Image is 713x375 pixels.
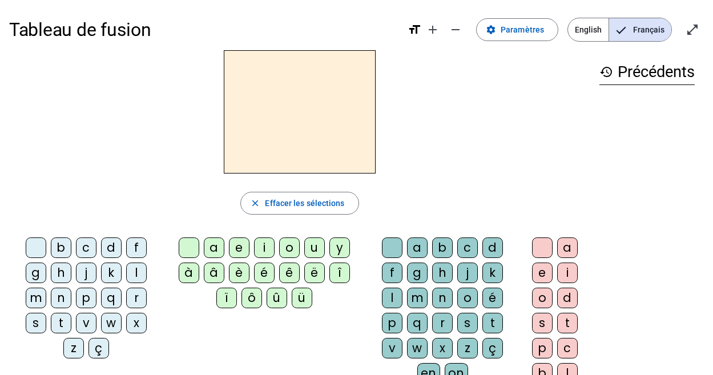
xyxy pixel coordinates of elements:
[9,11,398,48] h1: Tableau de fusion
[421,18,444,41] button: Augmenter la taille de la police
[444,18,467,41] button: Diminuer la taille de la police
[382,263,402,283] div: f
[408,23,421,37] mat-icon: format_size
[76,237,96,258] div: c
[204,263,224,283] div: â
[557,237,578,258] div: a
[532,313,553,333] div: s
[240,192,358,215] button: Effacer les sélections
[432,338,453,358] div: x
[457,338,478,358] div: z
[432,237,453,258] div: b
[407,237,428,258] div: a
[426,23,440,37] mat-icon: add
[76,288,96,308] div: p
[532,263,553,283] div: e
[681,18,704,41] button: Entrer en plein écran
[557,313,578,333] div: t
[382,288,402,308] div: l
[63,338,84,358] div: z
[292,288,312,308] div: ü
[229,237,249,258] div: e
[557,338,578,358] div: c
[382,313,402,333] div: p
[279,237,300,258] div: o
[126,237,147,258] div: f
[482,338,503,358] div: ç
[51,313,71,333] div: t
[216,288,237,308] div: ï
[51,288,71,308] div: n
[686,23,699,37] mat-icon: open_in_full
[26,263,46,283] div: g
[126,313,147,333] div: x
[482,237,503,258] div: d
[476,18,558,41] button: Paramètres
[432,263,453,283] div: h
[482,263,503,283] div: k
[432,313,453,333] div: r
[599,65,613,79] mat-icon: history
[51,237,71,258] div: b
[432,288,453,308] div: n
[557,288,578,308] div: d
[101,263,122,283] div: k
[501,23,544,37] span: Paramètres
[486,25,496,35] mat-icon: settings
[267,288,287,308] div: û
[457,237,478,258] div: c
[382,338,402,358] div: v
[279,263,300,283] div: ê
[329,263,350,283] div: î
[101,237,122,258] div: d
[254,263,275,283] div: é
[482,288,503,308] div: é
[557,263,578,283] div: i
[482,313,503,333] div: t
[304,237,325,258] div: u
[304,263,325,283] div: ë
[76,263,96,283] div: j
[204,237,224,258] div: a
[407,263,428,283] div: g
[407,288,428,308] div: m
[101,288,122,308] div: q
[449,23,462,37] mat-icon: remove
[329,237,350,258] div: y
[609,18,671,41] span: Français
[51,263,71,283] div: h
[568,18,609,41] span: English
[179,263,199,283] div: à
[26,288,46,308] div: m
[254,237,275,258] div: i
[532,288,553,308] div: o
[26,313,46,333] div: s
[407,313,428,333] div: q
[76,313,96,333] div: v
[241,288,262,308] div: ô
[265,196,344,210] span: Effacer les sélections
[457,288,478,308] div: o
[126,288,147,308] div: r
[126,263,147,283] div: l
[101,313,122,333] div: w
[532,338,553,358] div: p
[599,59,695,85] h3: Précédents
[88,338,109,358] div: ç
[250,198,260,208] mat-icon: close
[457,263,478,283] div: j
[407,338,428,358] div: w
[457,313,478,333] div: s
[567,18,672,42] mat-button-toggle-group: Language selection
[229,263,249,283] div: è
